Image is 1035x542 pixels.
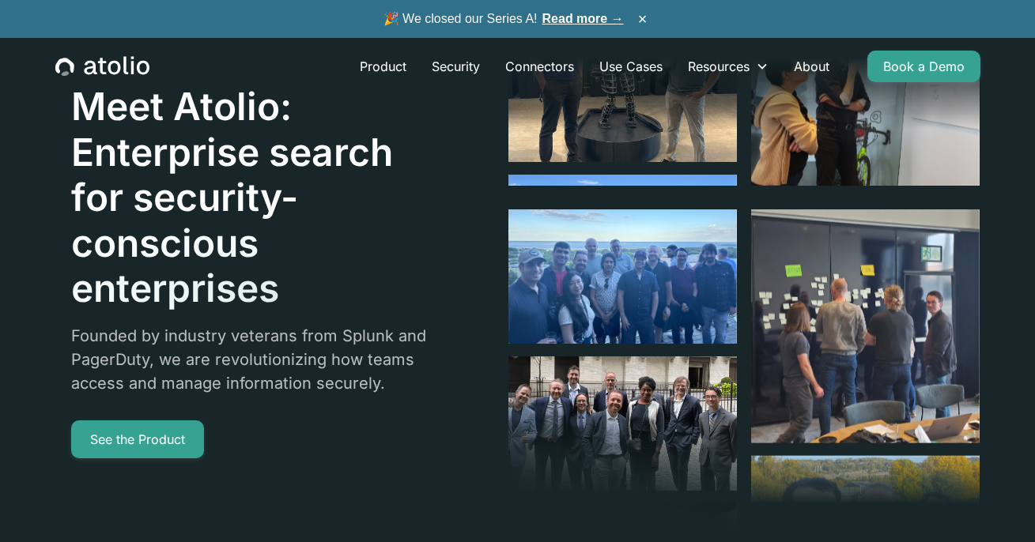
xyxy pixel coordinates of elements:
[493,51,587,82] a: Connectors
[383,9,624,28] span: 🎉 We closed our Series A!
[71,420,204,458] a: See the Product
[508,175,737,344] img: image
[71,84,454,311] h1: Meet Atolio: Enterprise search for security-conscious enterprises
[688,57,750,76] div: Resources
[55,56,149,77] a: home
[781,51,842,82] a: About
[71,324,454,395] p: Founded by industry veterans from Splunk and PagerDuty, we are revolutionizing how teams access a...
[867,51,980,82] a: Book a Demo
[542,12,624,25] a: Read more →
[347,51,419,82] a: Product
[956,466,1035,542] iframe: Chat Widget
[751,200,980,443] img: image
[675,51,781,82] div: Resources
[419,51,493,82] a: Security
[633,10,652,28] button: ×
[587,51,675,82] a: Use Cases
